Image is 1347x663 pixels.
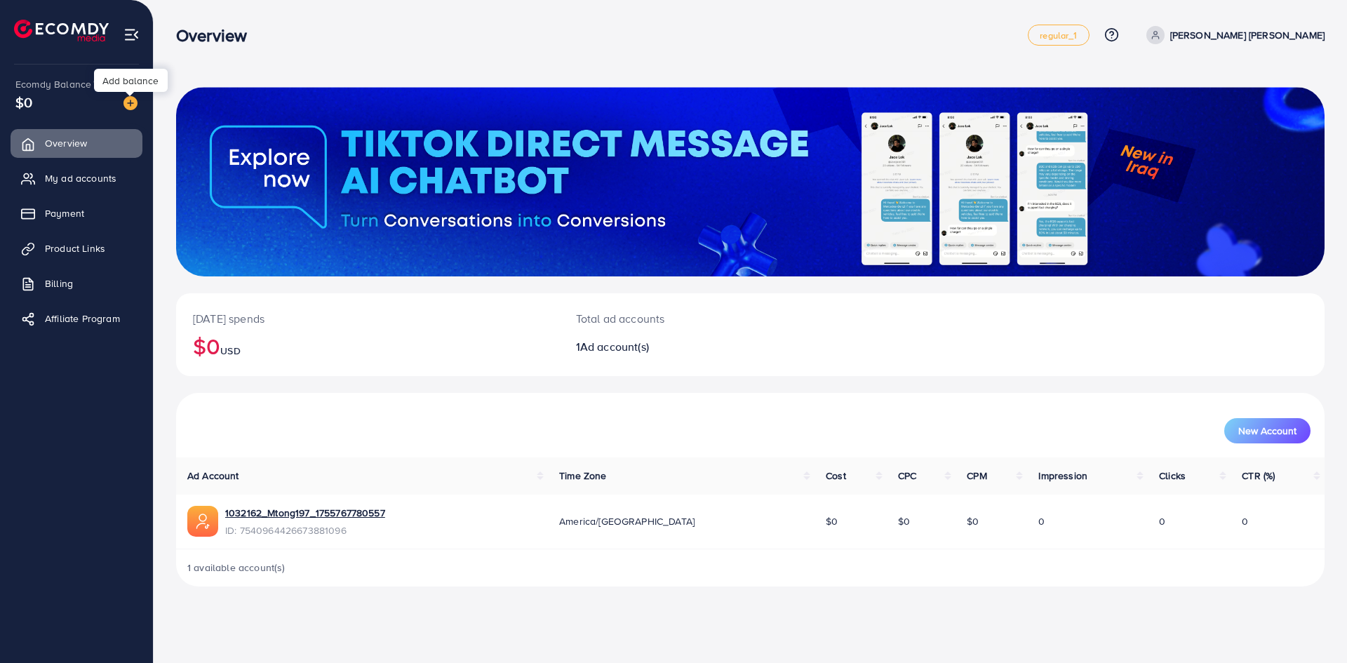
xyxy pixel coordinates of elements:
[898,514,910,528] span: $0
[1038,514,1045,528] span: 0
[45,241,105,255] span: Product Links
[11,129,142,157] a: Overview
[1224,418,1311,443] button: New Account
[1028,25,1089,46] a: regular_1
[1242,469,1275,483] span: CTR (%)
[225,523,385,537] span: ID: 7540964426673881096
[1238,426,1296,436] span: New Account
[11,269,142,297] a: Billing
[45,276,73,290] span: Billing
[1040,31,1077,40] span: regular_1
[193,333,542,359] h2: $0
[225,506,385,520] a: 1032162_Mtong197_1755767780557
[559,514,695,528] span: America/[GEOGRAPHIC_DATA]
[193,310,542,327] p: [DATE] spends
[1141,26,1325,44] a: [PERSON_NAME] [PERSON_NAME]
[187,506,218,537] img: ic-ads-acc.e4c84228.svg
[1170,27,1325,43] p: [PERSON_NAME] [PERSON_NAME]
[187,561,286,575] span: 1 available account(s)
[176,25,258,46] h3: Overview
[1159,514,1165,528] span: 0
[898,469,916,483] span: CPC
[1242,514,1248,528] span: 0
[11,199,142,227] a: Payment
[94,69,168,92] div: Add balance
[187,469,239,483] span: Ad Account
[826,514,838,528] span: $0
[45,136,87,150] span: Overview
[15,77,91,91] span: Ecomdy Balance
[559,469,606,483] span: Time Zone
[11,164,142,192] a: My ad accounts
[1287,600,1336,652] iframe: Chat
[576,340,829,354] h2: 1
[967,514,979,528] span: $0
[14,20,109,41] img: logo
[1038,469,1087,483] span: Impression
[123,96,138,110] img: image
[826,469,846,483] span: Cost
[11,304,142,333] a: Affiliate Program
[45,312,120,326] span: Affiliate Program
[1159,469,1186,483] span: Clicks
[576,310,829,327] p: Total ad accounts
[967,469,986,483] span: CPM
[15,92,32,112] span: $0
[220,344,240,358] span: USD
[580,339,649,354] span: Ad account(s)
[45,171,116,185] span: My ad accounts
[45,206,84,220] span: Payment
[123,27,140,43] img: menu
[11,234,142,262] a: Product Links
